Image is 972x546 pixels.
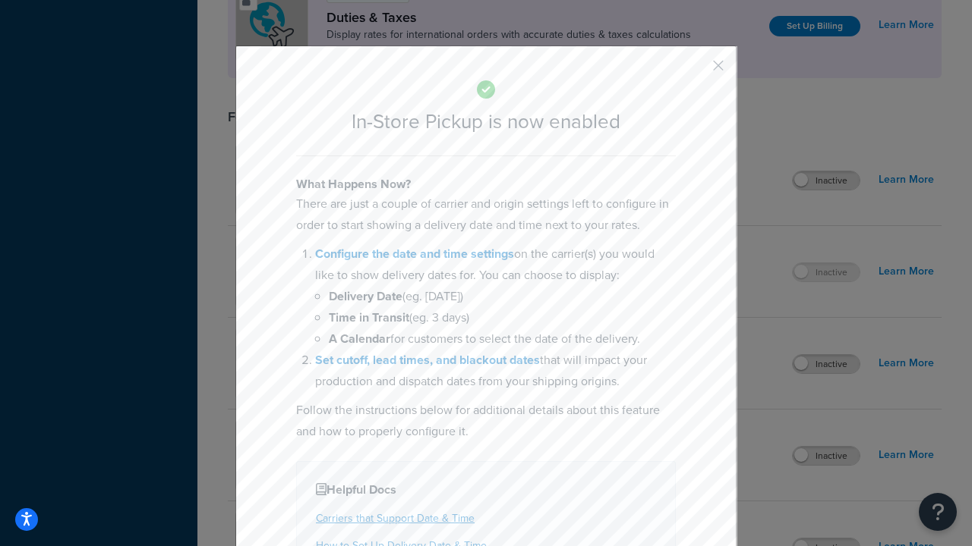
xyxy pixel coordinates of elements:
h2: In-Store Pickup is now enabled [296,111,676,133]
a: Set cutoff, lead times, and blackout dates [315,351,540,369]
h4: Helpful Docs [316,481,656,499]
li: that will impact your production and dispatch dates from your shipping origins. [315,350,676,392]
a: Carriers that Support Date & Time [316,510,475,526]
b: Delivery Date [329,287,402,305]
b: A Calendar [329,330,390,347]
b: Time in Transit [329,309,409,326]
li: (eg. 3 days) [329,307,676,328]
li: on the carrier(s) you would like to show delivery dates for. You can choose to display: [315,243,676,350]
li: for customers to select the date of the delivery. [329,328,676,350]
p: There are just a couple of carrier and origin settings left to configure in order to start showin... [296,193,676,236]
p: Follow the instructions below for additional details about this feature and how to properly confi... [296,400,676,442]
li: (eg. [DATE]) [329,286,676,307]
h4: What Happens Now? [296,175,676,193]
a: Configure the date and time settings [315,245,514,262]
